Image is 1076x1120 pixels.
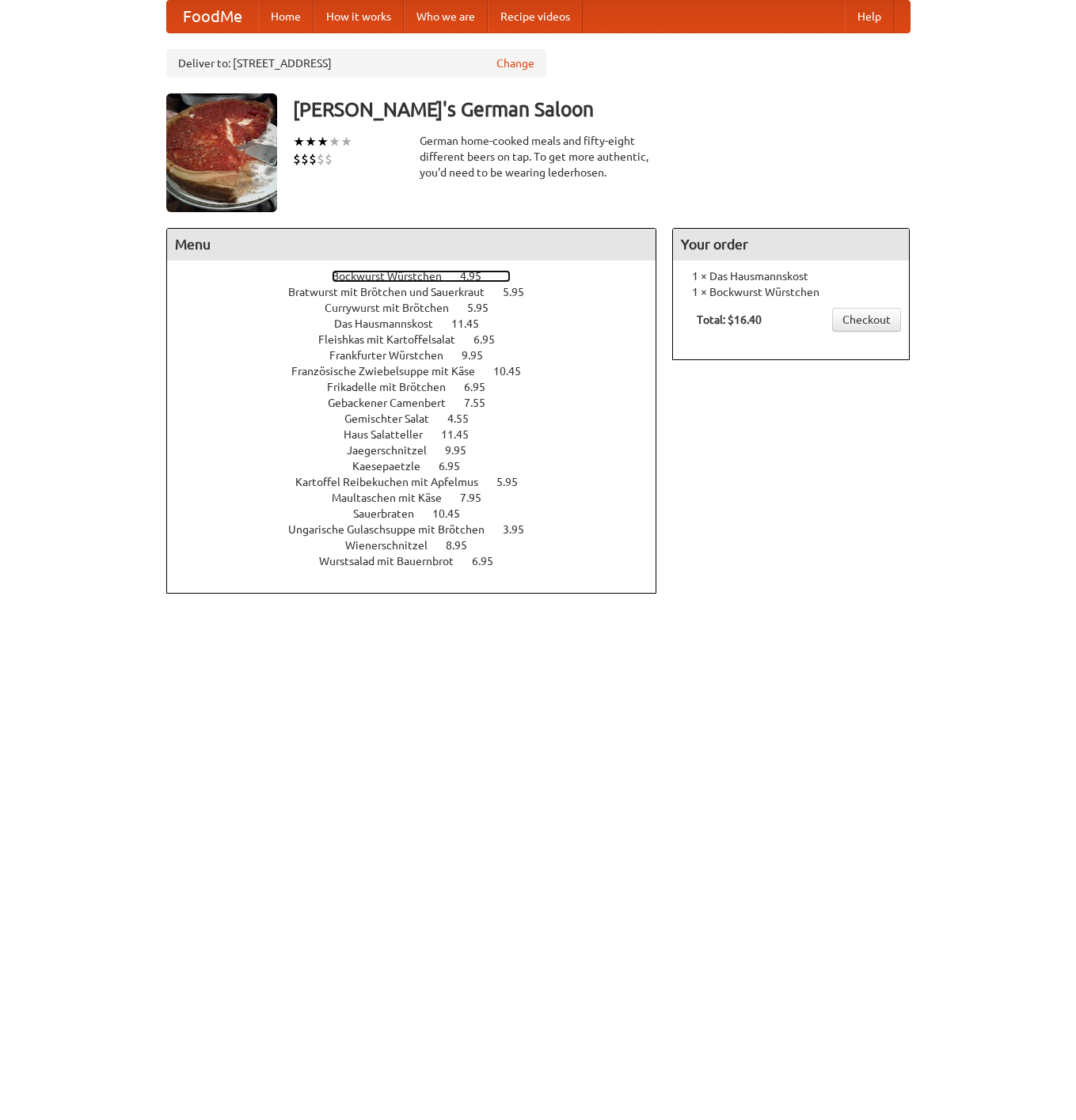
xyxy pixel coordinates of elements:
[496,476,534,488] span: 5.95
[325,302,465,314] span: Currywurst mit Brötchen
[288,523,553,536] a: Ungarische Gulaschsuppe mit Brötchen 3.95
[325,302,518,314] a: Currywurst mit Brötchen 5.95
[344,412,498,425] a: Gemischter Salat 4.55
[258,1,314,32] a: Home
[420,133,657,180] div: German home-cooked meals and fifty-eight different beers on tap. To get more authentic, you'd nee...
[318,333,524,346] a: Fleishkas mit Kartoffelsalat 6.95
[445,444,482,457] span: 9.95
[329,133,340,150] li: ★
[451,317,495,330] span: 11.45
[166,49,546,78] div: Deliver to: [STREET_ADDRESS]
[345,539,496,552] a: Wienerschnitzel 8.95
[332,270,458,283] span: Bockwurst Würstchen
[288,286,553,298] a: Bratwurst mit Brötchen und Sauerkraut 5.95
[460,270,497,283] span: 4.95
[464,381,501,393] span: 6.95
[460,492,497,504] span: 7.95
[327,381,515,393] a: Frikadelle mit Brötchen 6.95
[291,365,491,378] span: Französische Zwiebelsuppe mit Käse
[319,555,523,568] a: Wurstsalad mit Bauernbrot 6.95
[340,133,352,150] li: ★
[325,150,333,168] li: $
[432,507,476,520] span: 10.45
[317,133,329,150] li: ★
[462,349,499,362] span: 9.95
[345,539,443,552] span: Wienerschnitzel
[347,444,443,457] span: Jaegerschnitzel
[293,93,911,125] h3: [PERSON_NAME]'s German Saloon
[318,333,471,346] span: Fleishkas mit Kartoffelsalat
[353,507,430,520] span: Sauerbraten
[301,150,309,168] li: $
[441,428,485,441] span: 11.45
[473,333,511,346] span: 6.95
[334,317,508,330] a: Das Hausmannskost 11.45
[291,365,550,378] a: Französische Zwiebelsuppe mit Käse 10.45
[467,302,504,314] span: 5.95
[845,1,894,32] a: Help
[295,476,547,488] a: Kartoffel Reibekuchen mit Apfelmus 5.95
[673,229,909,260] h4: Your order
[344,412,445,425] span: Gemischter Salat
[347,444,496,457] a: Jaegerschnitzel 9.95
[332,492,511,504] a: Maultaschen mit Käse 7.95
[293,150,301,168] li: $
[317,150,325,168] li: $
[681,268,901,284] li: 1 × Das Hausmannskost
[167,1,258,32] a: FoodMe
[328,397,462,409] span: Gebackener Camenbert
[332,492,458,504] span: Maultaschen mit Käse
[697,313,762,326] b: Total: $16.40
[329,349,459,362] span: Frankfurter Würstchen
[305,133,317,150] li: ★
[328,397,515,409] a: Gebackener Camenbert 7.55
[332,270,511,283] a: Bockwurst Würstchen 4.95
[439,460,476,473] span: 6.95
[314,1,404,32] a: How it works
[293,133,305,150] li: ★
[496,55,534,71] a: Change
[327,381,462,393] span: Frikadelle mit Brötchen
[288,286,500,298] span: Bratwurst mit Brötchen und Sauerkraut
[352,460,436,473] span: Kaesepaetzle
[288,523,500,536] span: Ungarische Gulaschsuppe mit Brötchen
[447,412,485,425] span: 4.55
[472,555,509,568] span: 6.95
[488,1,583,32] a: Recipe videos
[295,476,494,488] span: Kartoffel Reibekuchen mit Apfelmus
[344,428,498,441] a: Haus Salatteller 11.45
[167,229,656,260] h4: Menu
[681,284,901,300] li: 1 × Bockwurst Würstchen
[503,286,540,298] span: 5.95
[353,507,489,520] a: Sauerbraten 10.45
[352,460,489,473] a: Kaesepaetzle 6.95
[404,1,488,32] a: Who we are
[334,317,449,330] span: Das Hausmannskost
[344,428,439,441] span: Haus Salatteller
[503,523,540,536] span: 3.95
[329,349,512,362] a: Frankfurter Würstchen 9.95
[493,365,537,378] span: 10.45
[319,555,470,568] span: Wurstsalad mit Bauernbrot
[832,308,901,332] a: Checkout
[166,93,277,212] img: angular.jpg
[464,397,501,409] span: 7.55
[446,539,483,552] span: 8.95
[309,150,317,168] li: $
